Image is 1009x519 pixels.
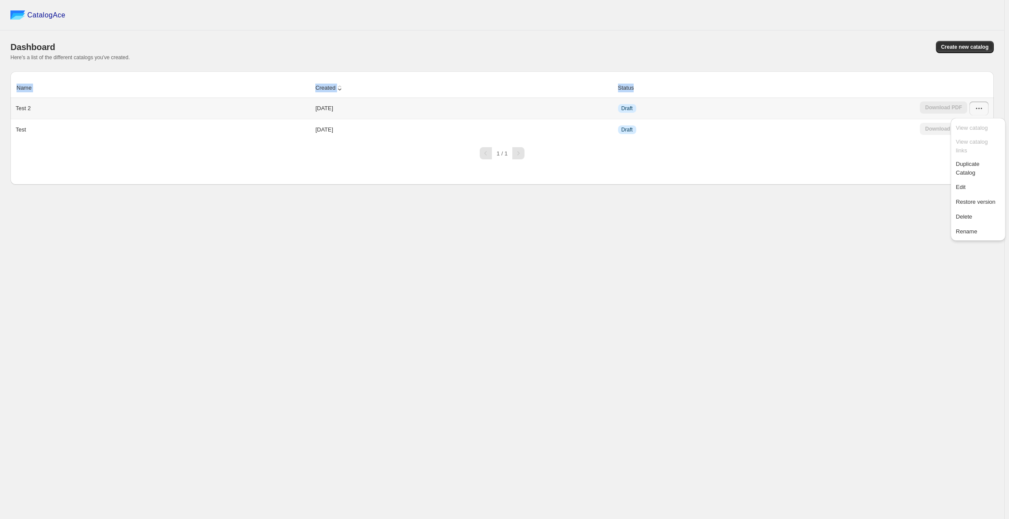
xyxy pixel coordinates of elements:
span: Draft [621,126,633,133]
span: Create new catalog [941,44,989,51]
td: [DATE] [313,98,615,119]
button: Created [314,80,345,96]
span: Duplicate Catalog [956,161,979,176]
span: Dashboard [10,42,55,52]
span: Restore version [956,199,996,205]
span: Delete [956,213,972,220]
td: [DATE] [313,119,615,140]
span: Edit [956,184,966,190]
button: Status [617,80,644,96]
span: Here's a list of the different catalogs you've created. [10,54,130,61]
span: Draft [621,105,633,112]
p: Test 2 [16,104,31,113]
button: Name [15,80,42,96]
span: View catalog links [956,138,988,154]
span: 1 / 1 [497,150,508,157]
button: Create new catalog [936,41,994,53]
span: View catalog [956,125,988,131]
span: Rename [956,228,977,235]
span: CatalogAce [27,11,66,20]
p: Test [16,125,26,134]
img: catalog ace [10,10,25,20]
